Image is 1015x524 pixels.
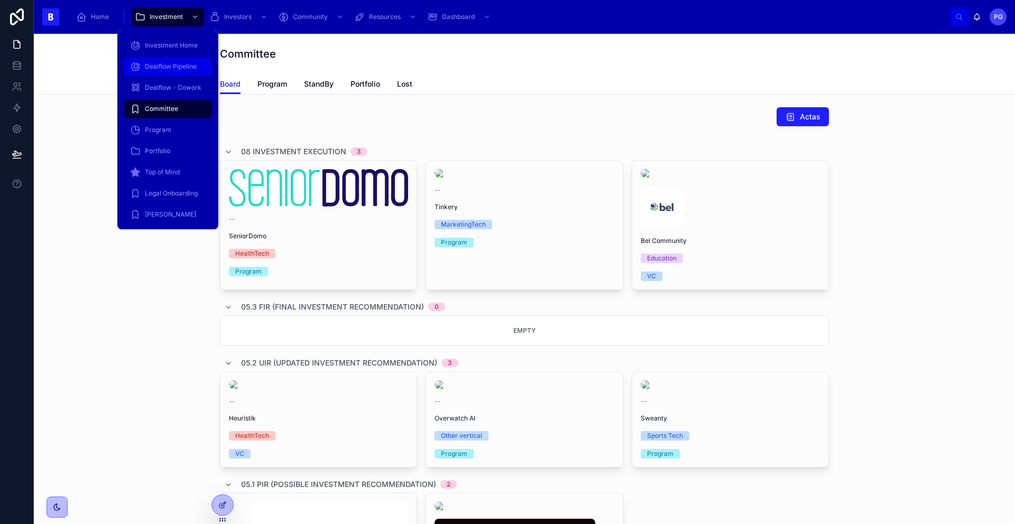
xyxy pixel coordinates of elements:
[229,380,408,389] img: Logo_azul-01.png
[513,326,536,334] span: Empty
[145,83,201,92] span: Dealflow - Cowork
[145,41,198,50] span: Investment Home
[447,480,450,489] div: 2
[124,99,212,118] a: Committee
[304,74,334,96] a: StandBy
[351,7,422,26] a: Resources
[435,414,614,423] span: Overwatch AI
[124,78,212,97] a: Dealflow - Cowork
[426,371,623,467] a: --Overwatch AIOther verticalProgram
[275,7,349,26] a: Community
[241,302,424,312] span: 05.3 FIR (Final Investment Recommendation)
[220,371,417,467] a: --HeuristikHealthTechVC
[441,220,486,229] div: MarketingTech
[145,168,180,176] span: Top of Mind
[441,449,467,458] div: Program
[435,303,439,311] div: 0
[124,163,212,182] a: Top of Mind
[145,105,178,113] span: Committee
[132,7,204,26] a: Investment
[435,502,614,510] img: imagotipo.png
[145,62,197,71] span: Dealflow Pipeline
[235,249,269,258] div: HealthTech
[124,142,212,161] a: Portfolio
[435,169,614,177] img: Tinkery-Logo-600px.jpeg
[647,449,673,458] div: Program
[145,147,170,155] span: Portfolio
[224,13,252,21] span: Investors
[241,479,436,490] span: 05.1 PIR (Possible Investment Recommendation)
[357,147,361,156] div: 3
[369,13,401,21] span: Resources
[150,13,183,21] span: Investment
[647,272,656,281] div: VC
[241,146,346,157] span: 08 Investment Execution
[124,205,212,224] a: [PERSON_NAME]
[91,13,109,21] span: Home
[257,79,287,89] span: Program
[235,449,244,458] div: VC
[442,13,475,21] span: Dashboard
[641,397,647,406] span: --
[641,237,820,245] span: Bel Community
[235,431,269,441] div: HealthTech
[42,8,59,25] img: App logo
[124,57,212,76] a: Dealflow Pipeline
[124,184,212,203] a: Legal Onboarding
[124,120,212,139] a: Program
[426,160,623,290] a: --TinkeryMarketingTechProgram
[145,189,198,198] span: Legal Onboarding
[235,267,262,276] div: Program
[647,431,683,441] div: Sports Tech
[220,79,241,89] span: Board
[641,169,820,177] img: view
[424,7,496,26] a: Dashboard
[641,414,820,423] span: Sweanty
[448,359,452,367] div: 3
[145,126,171,134] span: Program
[220,74,241,95] a: Board
[435,380,614,389] img: image-5-.png
[229,232,408,240] span: SeniorDomo
[241,358,437,368] span: 05.2 UIR (Updated Investment Recommendation)
[350,74,380,96] a: Portfolio
[229,215,235,223] span: --
[435,186,441,194] span: --
[441,238,467,247] div: Program
[229,169,408,207] img: images
[229,397,235,406] span: --
[257,74,287,96] a: Program
[73,7,116,26] a: Home
[435,203,614,211] span: Tinkery
[441,431,482,441] div: Other vertical
[647,254,677,263] div: Education
[220,46,276,61] h1: Committee
[124,36,212,55] a: Investment Home
[68,5,949,29] div: scrollable content
[293,13,328,21] span: Community
[304,79,334,89] span: StandBy
[777,107,829,126] button: Actas
[145,210,196,219] span: [PERSON_NAME]
[632,160,829,290] a: Bel-COmmunity_Logo.pngBel CommunityEducationVC
[220,160,417,290] a: --SeniorDomoHealthTechProgram
[641,186,683,228] img: Bel-COmmunity_Logo.png
[397,79,412,89] span: Lost
[350,79,380,89] span: Portfolio
[397,74,412,96] a: Lost
[229,414,408,423] span: Heuristik
[435,397,441,406] span: --
[641,380,820,389] img: SWEANTY---Online---Logotipo-positivo.png
[994,13,1003,21] span: PG
[206,7,273,26] a: Investors
[800,111,820,122] span: Actas
[632,371,829,467] a: --SweantySports TechProgram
